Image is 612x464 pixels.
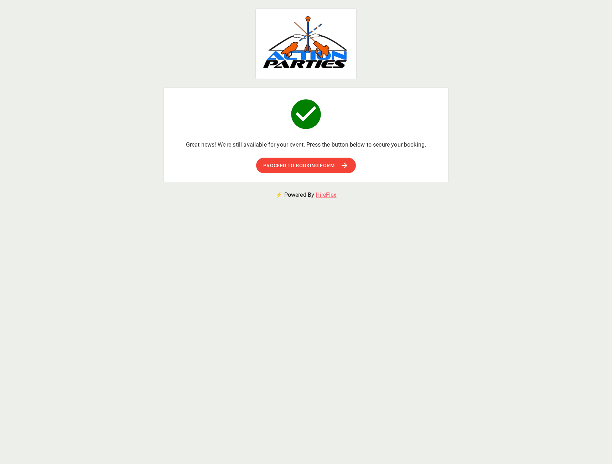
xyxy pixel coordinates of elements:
[316,191,336,198] a: HireFlex
[255,157,357,174] button: Proceed to booking form
[262,161,336,170] span: Proceed to booking form
[267,182,345,208] p: ⚡ Powered By
[261,15,351,71] img: undefined logo
[186,141,426,149] p: Great news! We're still available for your event. Press the button below to secure your booking.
